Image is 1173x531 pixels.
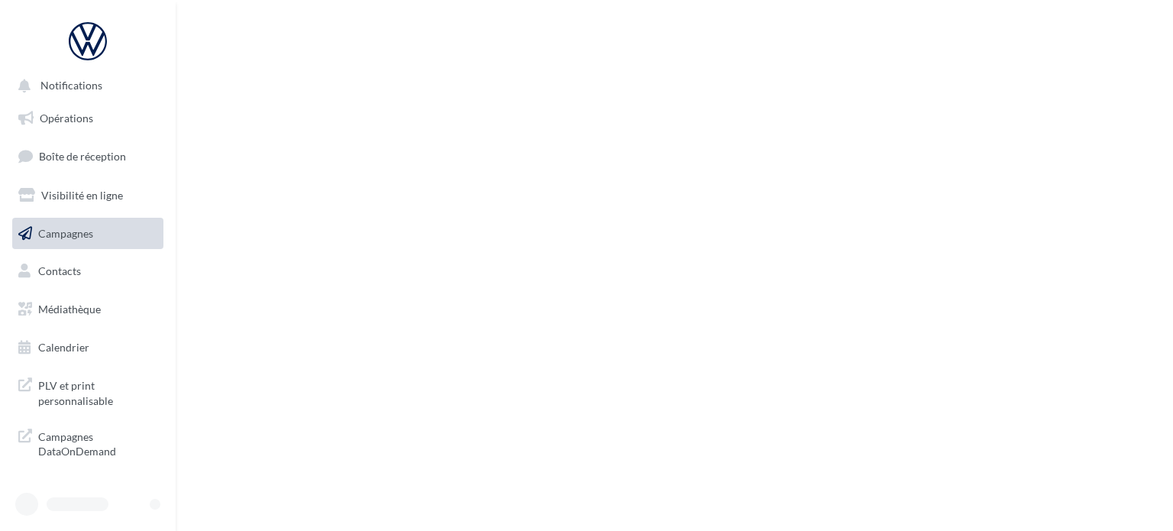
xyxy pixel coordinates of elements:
span: Notifications [40,79,102,92]
span: Contacts [38,264,81,277]
a: Contacts [9,255,166,287]
a: Boîte de réception [9,140,166,173]
a: Visibilité en ligne [9,180,166,212]
span: Campagnes [38,226,93,239]
span: Visibilité en ligne [41,189,123,202]
a: Campagnes [9,218,166,250]
a: Calendrier [9,332,166,364]
span: Calendrier [38,341,89,354]
span: Boîte de réception [39,150,126,163]
a: Opérations [9,102,166,134]
span: Médiathèque [38,303,101,316]
span: PLV et print personnalisable [38,375,157,408]
a: Médiathèque [9,293,166,325]
span: Opérations [40,112,93,125]
span: Campagnes DataOnDemand [38,426,157,459]
a: PLV et print personnalisable [9,369,166,414]
a: Campagnes DataOnDemand [9,420,166,465]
